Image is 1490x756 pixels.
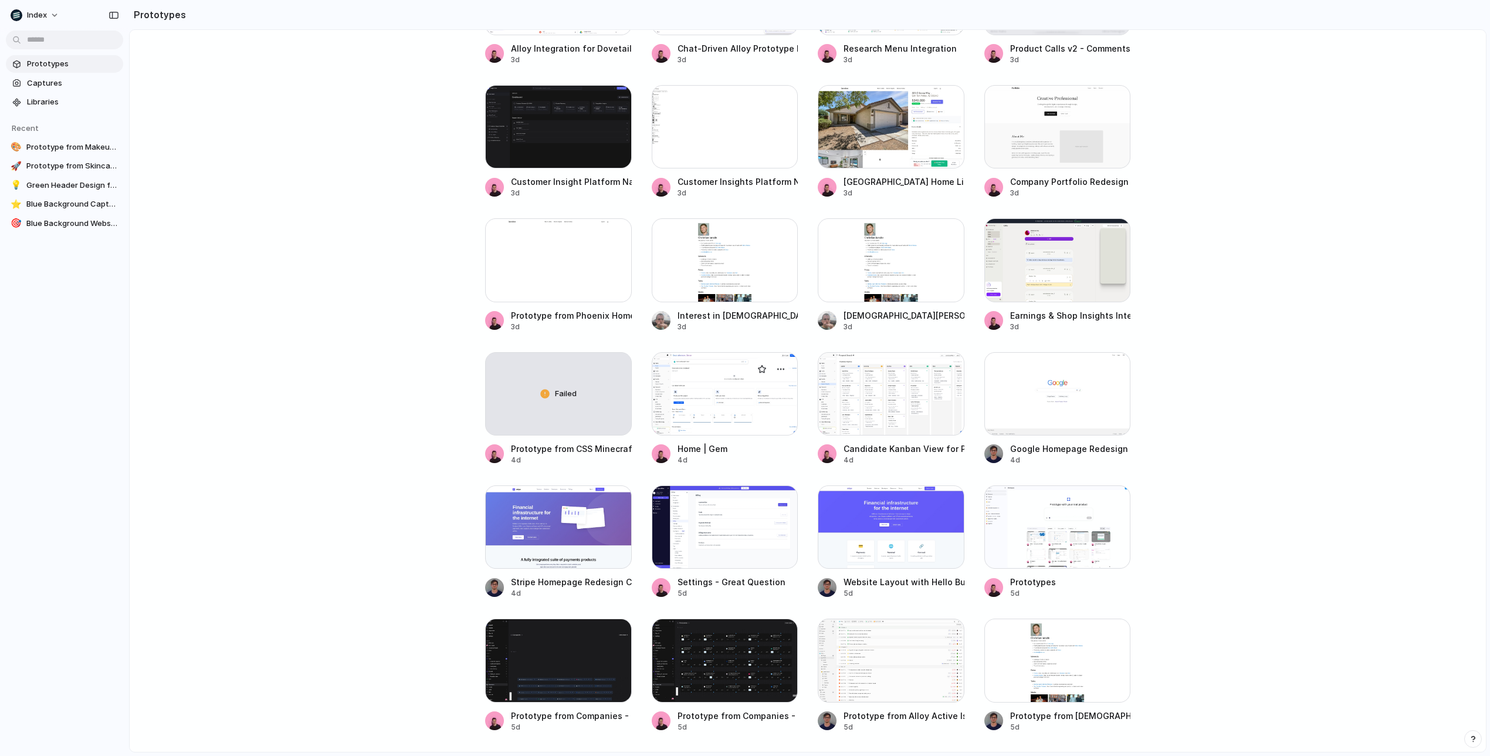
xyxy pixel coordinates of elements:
[818,485,964,599] a: Website Layout with Hello ButtonWebsite Layout with Hello Button5d
[844,42,957,55] div: Research Menu Integration
[26,198,118,210] span: Blue Background Capture
[511,42,632,55] div: Alloy Integration for Dovetail
[652,485,798,599] a: Settings - Great QuestionSettings - Great Question5d
[844,322,964,332] div: 3d
[485,218,632,332] a: Prototype from Phoenix Homes MarketPrototype from Phoenix Homes Market3d
[485,619,632,732] a: Prototype from Companies - PlainPrototype from Companies - Plain5d
[678,322,798,332] div: 3d
[652,218,798,332] a: Interest in Christian IaculloInterest in [DEMOGRAPHIC_DATA][PERSON_NAME]3d
[6,215,123,232] a: 🎯Blue Background Website Design
[1010,322,1131,332] div: 3d
[844,722,964,733] div: 5d
[1010,455,1131,465] div: 4d
[844,309,964,322] div: [DEMOGRAPHIC_DATA][PERSON_NAME] Profile Preview
[27,9,47,21] span: Index
[26,141,118,153] span: Prototype from Makeup | MECCA [GEOGRAPHIC_DATA]
[6,93,123,111] a: Libraries
[6,195,123,213] a: ⭐Blue Background Capture
[11,141,22,153] div: 🎨
[27,96,118,108] span: Libraries
[511,322,632,332] div: 3d
[11,198,22,210] div: ⭐
[1010,710,1131,722] div: Prototype from [DEMOGRAPHIC_DATA][PERSON_NAME] Interests
[818,218,964,332] a: Christian Iacullo Profile Preview[DEMOGRAPHIC_DATA][PERSON_NAME] Profile Preview3d
[1010,309,1131,322] div: Earnings & Shop Insights Integration
[129,8,186,22] h2: Prototypes
[844,455,964,465] div: 4d
[11,160,22,172] div: 🚀
[11,218,22,230] div: 🎯
[984,218,1131,332] a: Earnings & Shop Insights IntegrationEarnings & Shop Insights Integration3d
[1010,188,1129,198] div: 3d
[678,455,727,465] div: 4d
[984,85,1131,198] a: Company Portfolio RedesignCompany Portfolio Redesign3d
[818,85,964,198] a: San Tan Valley Home Listing Optimization[GEOGRAPHIC_DATA] Home Listing Optimization3d
[844,576,964,588] div: Website Layout with Hello Button
[511,55,632,65] div: 3d
[511,576,632,588] div: Stripe Homepage Redesign Concept
[678,588,785,599] div: 5d
[1010,55,1131,65] div: 3d
[984,352,1131,465] a: Google Homepage Redesign ConceptGoogle Homepage Redesign Concept4d
[511,309,632,322] div: Prototype from Phoenix Homes Market
[27,77,118,89] span: Captures
[678,55,798,65] div: 3d
[652,352,798,465] a: Home | GemHome | Gem4d
[26,160,118,172] span: Prototype from Skincare | MECCA [GEOGRAPHIC_DATA]
[678,42,798,55] div: Chat-Driven Alloy Prototype Builder
[818,619,964,732] a: Prototype from Alloy Active IssuesPrototype from Alloy Active Issues5d
[844,176,964,188] div: [GEOGRAPHIC_DATA] Home Listing Optimization
[6,139,123,156] a: 🎨Prototype from Makeup | MECCA [GEOGRAPHIC_DATA]
[678,443,727,455] div: Home | Gem
[511,455,632,465] div: 4d
[511,176,632,188] div: Customer Insight Platform Navigation Revamp
[1010,176,1129,188] div: Company Portfolio Redesign
[555,388,577,400] span: Failed
[844,710,964,722] div: Prototype from Alloy Active Issues
[844,443,964,455] div: Candidate Kanban View for Prospect Search
[511,443,632,455] div: Prototype from CSS Minecraft
[652,619,798,732] a: Prototype from Companies - PlainPrototype from Companies - Plain5d
[844,55,957,65] div: 3d
[485,485,632,599] a: Stripe Homepage Redesign ConceptStripe Homepage Redesign Concept4d
[26,180,118,191] span: Green Header Design for [PERSON_NAME]
[844,188,964,198] div: 3d
[678,188,798,198] div: 3d
[12,123,39,133] span: Recent
[6,6,65,25] button: Index
[652,85,798,198] a: Customer Insights Platform Navigation RevampCustomer Insights Platform Navigation Revamp3d
[511,188,632,198] div: 3d
[27,58,118,70] span: Prototypes
[11,180,22,191] div: 💡
[678,710,798,722] div: Prototype from Companies - Plain
[6,75,123,92] a: Captures
[1010,588,1056,599] div: 5d
[511,588,632,599] div: 4d
[1010,576,1056,588] div: Prototypes
[678,576,785,588] div: Settings - Great Question
[485,352,632,465] a: FailedPrototype from CSS Minecraft4d
[1010,722,1131,733] div: 5d
[6,55,123,73] a: Prototypes
[1010,443,1131,455] div: Google Homepage Redesign Concept
[485,85,632,198] a: Customer Insight Platform Navigation RevampCustomer Insight Platform Navigation Revamp3d
[511,722,632,733] div: 5d
[678,176,798,188] div: Customer Insights Platform Navigation Revamp
[1010,42,1131,55] div: Product Calls v2 - Comments Panel
[6,177,123,194] a: 💡Green Header Design for [PERSON_NAME]
[984,485,1131,599] a: PrototypesPrototypes5d
[511,710,632,722] div: Prototype from Companies - Plain
[26,218,118,230] span: Blue Background Website Design
[984,619,1131,732] a: Prototype from Christian Iacullo InterestsPrototype from [DEMOGRAPHIC_DATA][PERSON_NAME] Interests5d
[844,588,964,599] div: 5d
[818,352,964,465] a: Candidate Kanban View for Prospect SearchCandidate Kanban View for Prospect Search4d
[6,157,123,175] a: 🚀Prototype from Skincare | MECCA [GEOGRAPHIC_DATA]
[678,722,798,733] div: 5d
[678,309,798,322] div: Interest in [DEMOGRAPHIC_DATA][PERSON_NAME]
